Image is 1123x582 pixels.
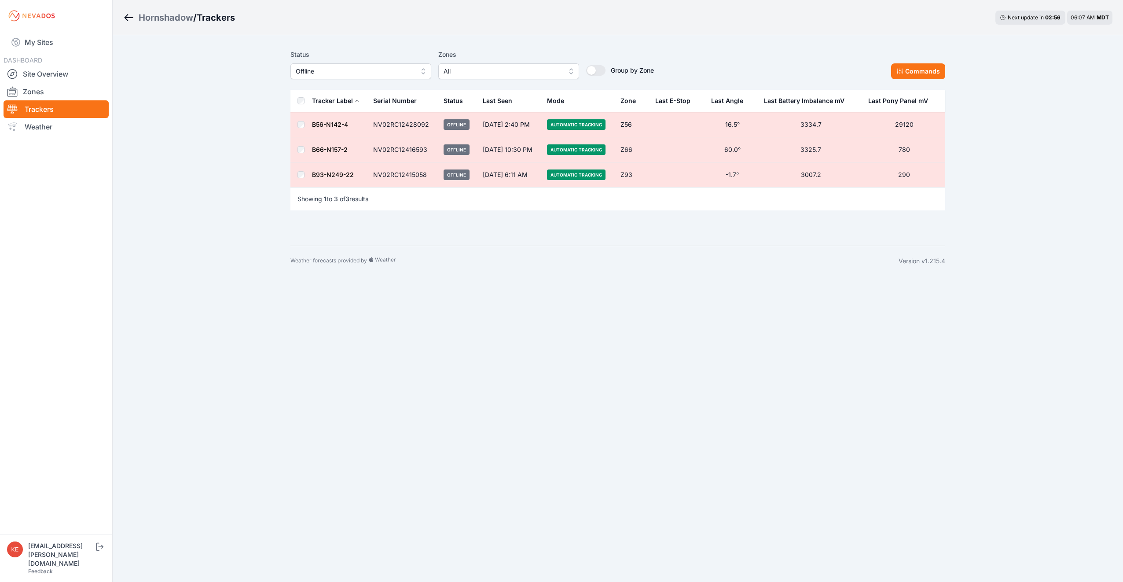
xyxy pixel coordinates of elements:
[620,90,643,111] button: Zone
[28,568,53,575] a: Feedback
[4,65,109,83] a: Site Overview
[290,63,431,79] button: Offline
[4,100,109,118] a: Trackers
[706,137,759,162] td: 60.0°
[615,162,650,188] td: Z93
[444,169,470,180] span: Offline
[611,66,654,74] span: Group by Zone
[483,90,536,111] div: Last Seen
[444,96,463,105] div: Status
[438,63,579,79] button: All
[764,90,851,111] button: Last Battery Imbalance mV
[711,90,750,111] button: Last Angle
[123,6,235,29] nav: Breadcrumb
[615,137,650,162] td: Z66
[345,195,349,203] span: 3
[312,171,354,178] a: B93-N249-22
[1071,14,1095,21] span: 06:07 AM
[4,56,42,64] span: DASHBOARD
[868,96,928,105] div: Last Pony Panel mV
[759,137,863,162] td: 3325.7
[1008,14,1044,21] span: Next update in
[438,49,579,60] label: Zones
[368,162,438,188] td: NV02RC12415058
[444,90,470,111] button: Status
[290,49,431,60] label: Status
[290,257,899,265] div: Weather forecasts provided by
[477,162,541,188] td: [DATE] 6:11 AM
[193,11,197,24] span: /
[312,90,360,111] button: Tracker Label
[759,162,863,188] td: 3007.2
[297,195,368,203] p: Showing to of results
[368,137,438,162] td: NV02RC12416593
[863,137,945,162] td: 780
[868,90,935,111] button: Last Pony Panel mV
[863,162,945,188] td: 290
[620,96,636,105] div: Zone
[547,144,606,155] span: Automatic Tracking
[1045,14,1061,21] div: 02 : 56
[477,112,541,137] td: [DATE] 2:40 PM
[4,83,109,100] a: Zones
[197,11,235,24] h3: Trackers
[139,11,193,24] a: Hornshadow
[1097,14,1109,21] span: MDT
[477,137,541,162] td: [DATE] 10:30 PM
[547,90,571,111] button: Mode
[368,112,438,137] td: NV02RC12428092
[296,66,414,77] span: Offline
[899,257,945,265] div: Version v1.215.4
[615,112,650,137] td: Z56
[7,9,56,23] img: Nevados
[711,96,743,105] div: Last Angle
[312,121,348,128] a: B56-N142-4
[444,144,470,155] span: Offline
[706,162,759,188] td: -1.7°
[312,146,348,153] a: B66-N157-2
[312,96,353,105] div: Tracker Label
[891,63,945,79] button: Commands
[4,32,109,53] a: My Sites
[547,119,606,130] span: Automatic Tracking
[863,112,945,137] td: 29120
[444,66,561,77] span: All
[324,195,327,203] span: 1
[28,541,94,568] div: [EMAIL_ADDRESS][PERSON_NAME][DOMAIN_NAME]
[764,96,844,105] div: Last Battery Imbalance mV
[4,118,109,136] a: Weather
[706,112,759,137] td: 16.5°
[373,90,424,111] button: Serial Number
[655,96,690,105] div: Last E-Stop
[444,119,470,130] span: Offline
[373,96,417,105] div: Serial Number
[655,90,697,111] button: Last E-Stop
[759,112,863,137] td: 3334.7
[547,169,606,180] span: Automatic Tracking
[547,96,564,105] div: Mode
[334,195,338,203] span: 3
[7,541,23,557] img: keadams@sundt.com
